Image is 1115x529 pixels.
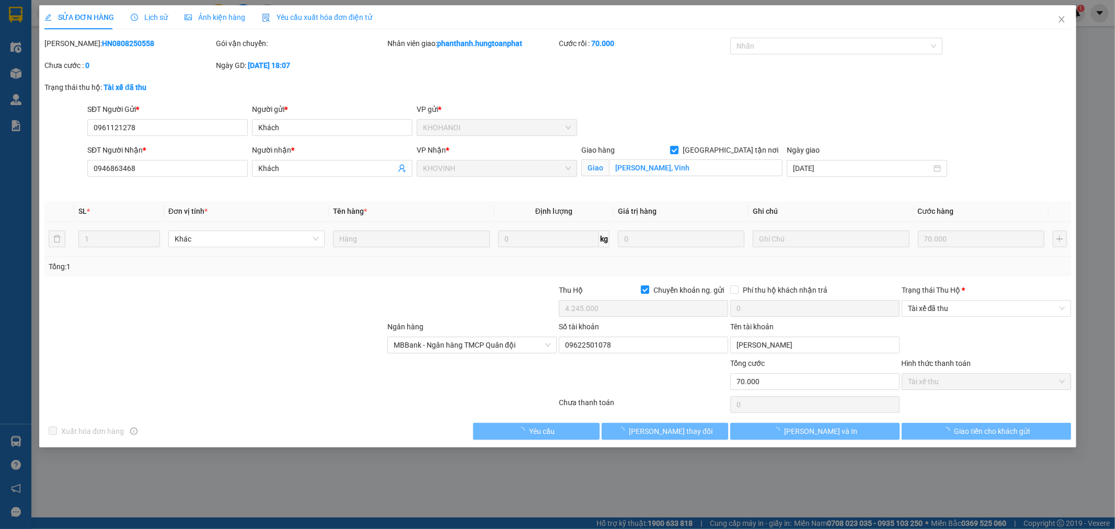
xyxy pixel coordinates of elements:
div: Người nhận [252,144,412,156]
span: loading [617,427,629,434]
b: 70.000 [591,39,614,48]
span: Tên hàng [333,207,367,215]
b: 0 [85,61,89,70]
span: Phí thu hộ khách nhận trả [738,284,831,296]
div: Chưa cước : [44,60,214,71]
span: [PERSON_NAME] và In [784,425,857,437]
span: Giá trị hàng [618,207,657,215]
button: Giao tiền cho khách gửi [901,423,1071,440]
div: Tổng: 1 [49,261,430,272]
th: Ghi chú [749,201,913,222]
span: Tài xế thu [907,374,1064,389]
input: 0 [618,231,744,247]
label: Hình thức thanh toán [901,359,971,367]
span: edit [44,14,52,21]
button: [PERSON_NAME] thay đổi [602,423,728,440]
span: Lịch sử [131,13,168,21]
label: Ngày giao [787,146,820,154]
span: Xuất hóa đơn hàng [57,425,128,437]
span: loading [518,427,529,434]
span: loading [942,427,954,434]
span: Thu Hộ [558,286,582,294]
button: delete [49,231,65,247]
label: Số tài khoản [558,323,599,331]
span: [PERSON_NAME] thay đổi [629,425,712,437]
div: Gói vận chuyển: [216,38,385,49]
span: SL [78,207,87,215]
span: [GEOGRAPHIC_DATA] tận nơi [679,144,783,156]
span: Đơn vị tính [168,207,208,215]
span: user-add [398,164,406,172]
b: phanthanh.hungtoanphat [437,39,522,48]
b: Tài xế đã thu [104,83,146,91]
span: Tài xế đã thu [907,301,1064,316]
input: 0 [917,231,1044,247]
label: Tên tài khoản [730,323,773,331]
button: [PERSON_NAME] và In [730,423,899,440]
div: Chưa thanh toán [558,397,729,415]
span: clock-circle [131,14,138,21]
span: KHOHANOI [423,120,571,135]
button: plus [1052,231,1066,247]
label: Ngân hàng [387,323,423,331]
div: Ngày GD: [216,60,385,71]
span: Khác [175,231,318,247]
span: kg [599,231,610,247]
span: VP Nhận [417,146,446,154]
span: Chuyển khoản ng. gửi [649,284,728,296]
div: SĐT Người Nhận [87,144,248,156]
span: MBBank - Ngân hàng TMCP Quân đội [394,337,550,353]
span: SỬA ĐƠN HÀNG [44,13,114,21]
img: icon [262,14,270,22]
span: Giao [581,159,608,176]
div: Trạng thái thu hộ: [44,82,257,93]
span: Giao hàng [581,146,614,154]
span: KHOVINH [423,160,571,176]
span: Ảnh kiện hàng [185,13,245,21]
span: Định lượng [535,207,572,215]
input: Ngày giao [793,163,932,174]
span: Yêu cầu xuất hóa đơn điện tử [262,13,372,21]
span: Tổng cước [730,359,764,367]
span: Cước hàng [917,207,953,215]
input: Số tài khoản [558,337,728,353]
input: Ghi Chú [753,231,909,247]
input: VD: Bàn, Ghế [333,231,489,247]
b: HN0808250558 [102,39,154,48]
input: Giao tận nơi [608,159,783,176]
div: SĐT Người Gửi [87,103,248,115]
b: [DATE] 18:07 [248,61,290,70]
button: Yêu cầu [473,423,600,440]
span: Giao tiền cho khách gửi [954,425,1030,437]
div: Trạng thái Thu Hộ [901,284,1071,296]
div: Nhân viên giao: [387,38,557,49]
div: Cước rồi : [558,38,728,49]
div: VP gửi [417,103,577,115]
div: [PERSON_NAME]: [44,38,214,49]
span: close [1057,15,1065,24]
input: Tên tài khoản [730,337,899,353]
span: Yêu cầu [529,425,555,437]
span: loading [772,427,784,434]
span: picture [185,14,192,21]
div: Người gửi [252,103,412,115]
button: Close [1047,5,1076,34]
span: info-circle [130,428,137,435]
